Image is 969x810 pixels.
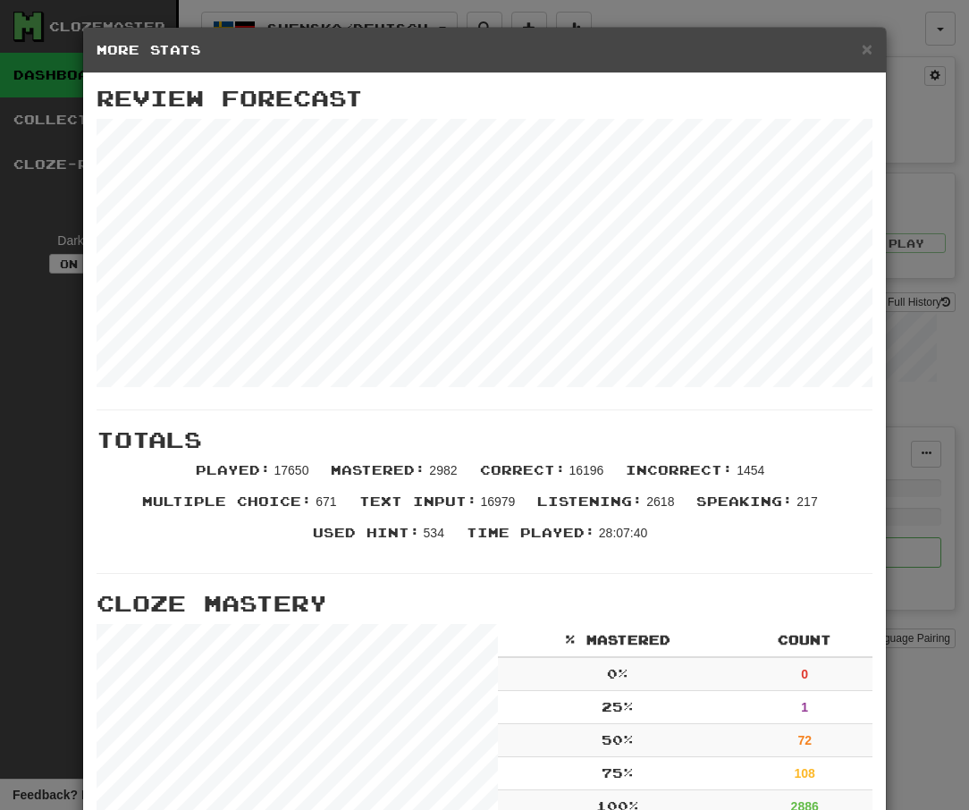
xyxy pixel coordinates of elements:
[350,493,529,524] li: 16979
[322,461,470,493] li: 2982
[359,494,477,509] span: Text Input :
[696,494,793,509] span: Speaking :
[626,462,733,477] span: Incorrect :
[471,461,618,493] li: 16196
[528,493,687,524] li: 2618
[498,657,737,691] td: 0 %
[687,493,830,524] li: 217
[537,494,643,509] span: Listening :
[313,525,420,540] span: Used Hint :
[187,461,323,493] li: 17650
[196,462,271,477] span: Played :
[467,525,595,540] span: Time Played :
[617,461,778,493] li: 1454
[498,757,737,790] td: 75 %
[97,41,872,59] h5: More Stats
[133,493,350,524] li: 671
[97,428,872,451] h3: Totals
[862,38,872,59] span: ×
[498,624,737,657] th: % Mastered
[331,462,426,477] span: Mastered :
[458,524,661,555] li: 28:07:40
[797,733,812,747] strong: 72
[737,624,872,657] th: Count
[97,87,872,110] h3: Review Forecast
[801,700,808,714] strong: 1
[498,724,737,757] td: 50 %
[304,524,458,555] li: 534
[498,691,737,724] td: 25 %
[97,592,872,615] h3: Cloze Mastery
[801,667,808,681] strong: 0
[480,462,566,477] span: Correct :
[862,39,872,58] button: Close
[795,766,815,780] strong: 108
[142,494,312,509] span: Multiple Choice :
